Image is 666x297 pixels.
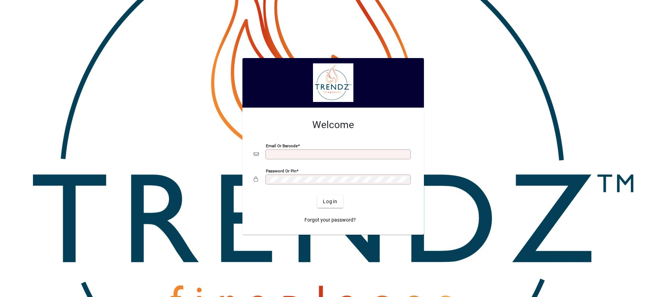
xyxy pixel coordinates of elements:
mat-label: Password or Pin [266,169,296,173]
button: Login [317,195,343,208]
mat-label: Email or Barcode [266,143,298,148]
a: Forgot your password? [302,213,359,226]
span: Login [323,198,337,205]
span: Forgot your password? [304,216,356,224]
h2: Welcome [254,119,413,131]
